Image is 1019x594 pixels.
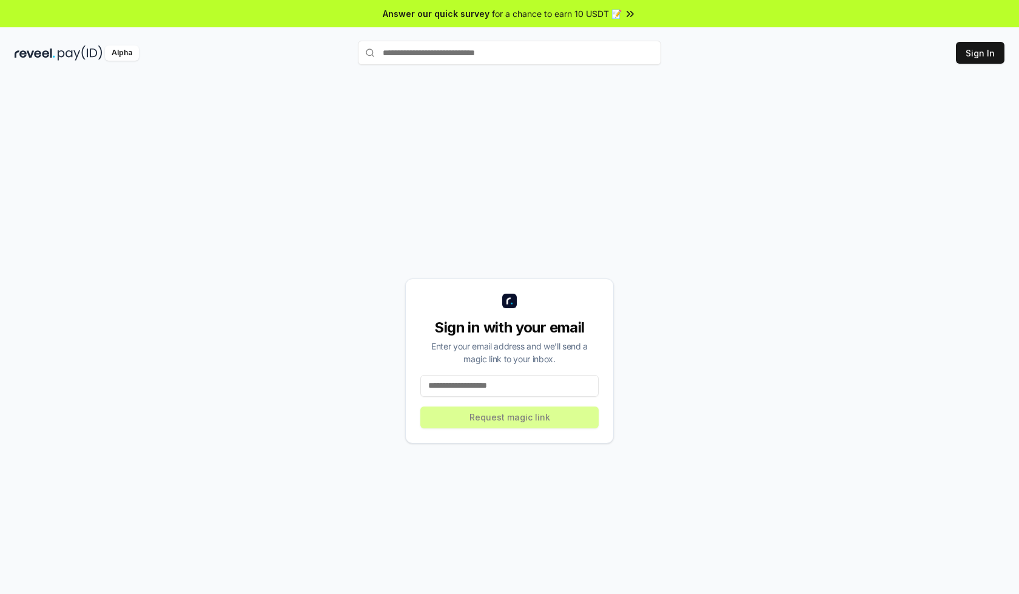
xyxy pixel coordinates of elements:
[492,7,622,20] span: for a chance to earn 10 USDT 📝
[956,42,1004,64] button: Sign In
[383,7,489,20] span: Answer our quick survey
[105,46,139,61] div: Alpha
[420,318,599,337] div: Sign in with your email
[58,46,103,61] img: pay_id
[420,340,599,365] div: Enter your email address and we’ll send a magic link to your inbox.
[15,46,55,61] img: reveel_dark
[502,294,517,308] img: logo_small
